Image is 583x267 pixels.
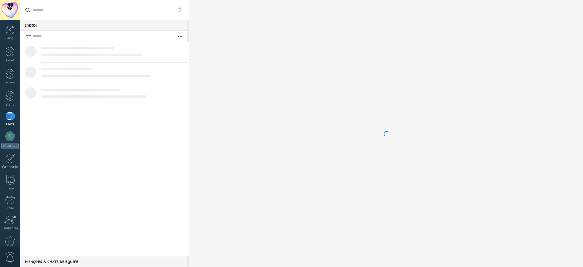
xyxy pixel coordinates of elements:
[1,59,19,63] div: Geral
[1,226,19,230] div: Estatísticas
[1,143,19,149] div: WhatsApp
[1,187,19,191] div: Listas
[1,165,19,169] div: Calendário
[1,81,19,85] div: Arlene
[1,37,19,41] div: Painel
[20,20,187,31] div: Inbox
[20,256,187,267] div: Menções & Chats de equipe
[1,207,19,211] div: E-mail
[1,122,19,126] div: Chats
[1,103,19,107] div: Bruna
